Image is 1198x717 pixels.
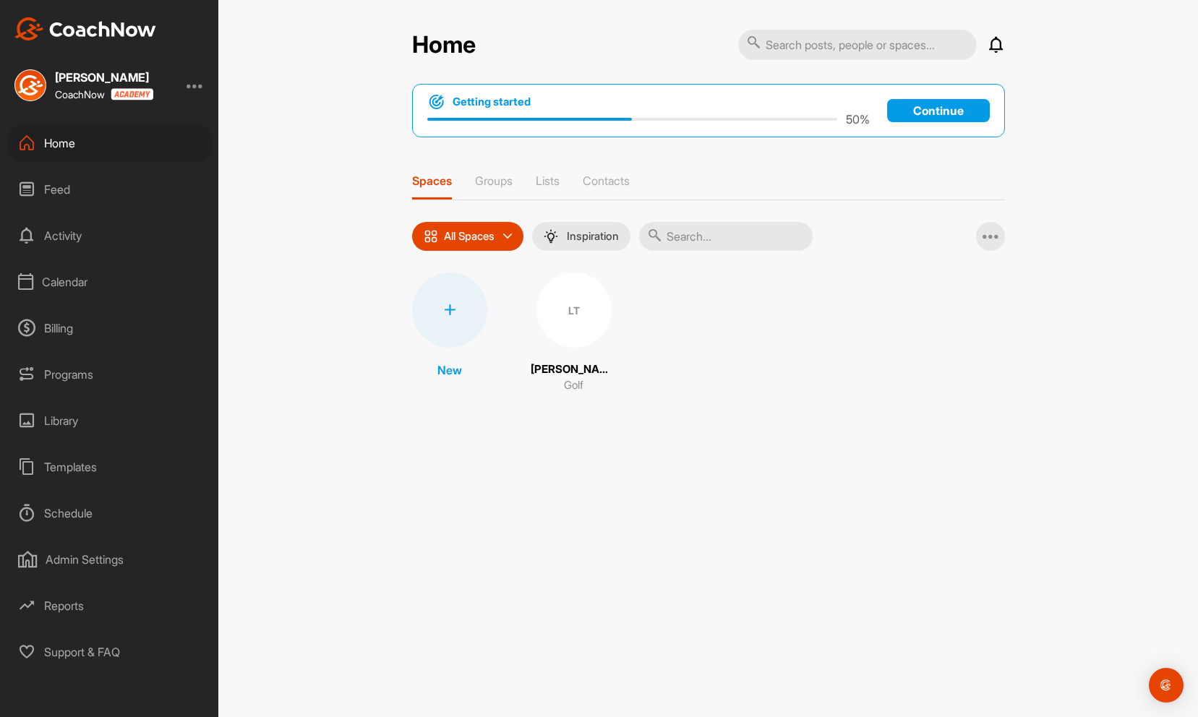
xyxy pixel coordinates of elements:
div: Schedule [8,495,212,531]
img: CoachNow [14,17,156,40]
input: Search posts, people or spaces... [738,30,977,60]
div: Activity [8,218,212,254]
img: bullseye [427,93,445,111]
div: Templates [8,449,212,485]
div: Admin Settings [8,541,212,578]
p: All Spaces [444,231,495,242]
div: Feed [8,171,212,207]
div: [PERSON_NAME] [55,72,153,83]
a: LT[PERSON_NAME] Academy TestGolf [531,272,617,394]
div: Reports [8,588,212,624]
div: Library [8,403,212,439]
h1: Getting started [453,94,531,110]
div: Support & FAQ [8,634,212,670]
div: CoachNow [55,88,153,100]
div: Home [8,125,212,161]
p: Lists [536,173,560,188]
p: 50 % [846,111,870,128]
div: Open Intercom Messenger [1149,668,1184,703]
img: square_d046fd03665726b9f5217d8531d7be3c.jpg [14,69,46,101]
a: Continue [887,99,990,122]
div: LT [536,272,612,348]
div: Billing [8,310,212,346]
p: [PERSON_NAME] Academy Test [531,361,617,378]
div: Calendar [8,264,212,300]
p: Spaces [412,173,452,188]
p: Groups [475,173,513,188]
img: icon [424,229,438,244]
p: Contacts [583,173,630,188]
h2: Home [412,31,476,59]
img: menuIcon [544,229,558,244]
p: Inspiration [567,231,619,242]
img: CoachNow acadmey [111,88,153,100]
p: New [437,361,462,379]
div: Programs [8,356,212,392]
p: Golf [564,377,583,394]
input: Search... [639,222,813,251]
